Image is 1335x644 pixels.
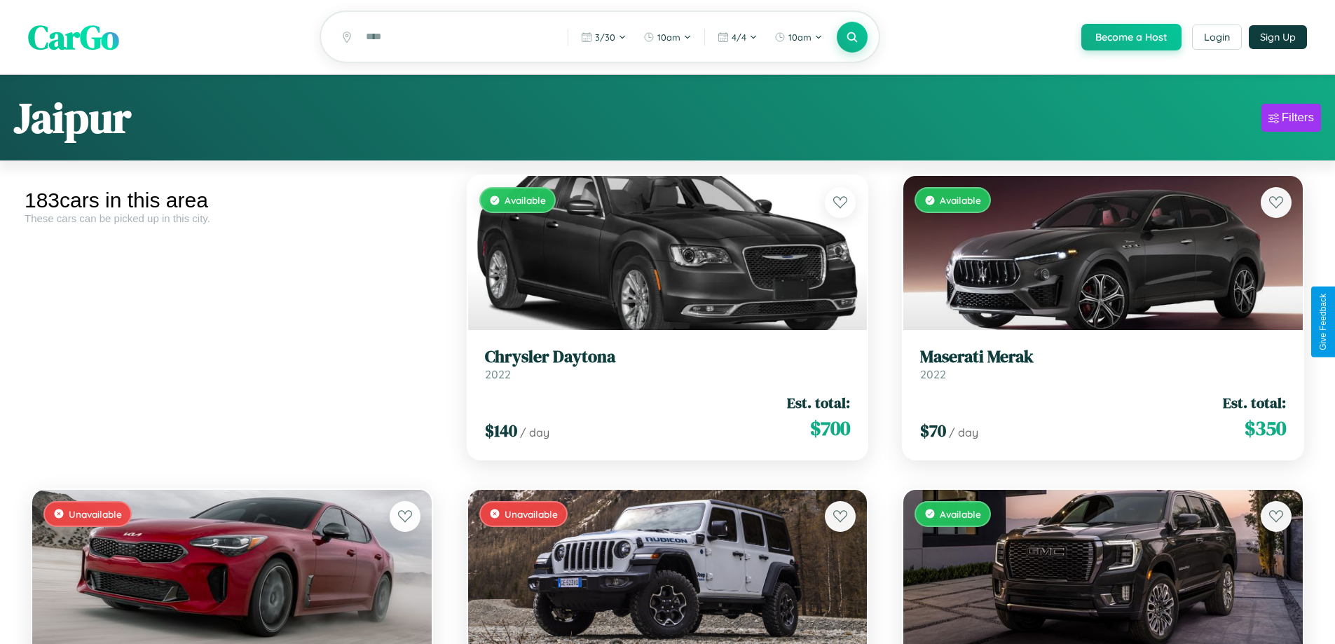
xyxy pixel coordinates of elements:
span: Est. total: [1223,392,1286,413]
span: 2022 [920,367,946,381]
button: Login [1192,25,1242,50]
span: Est. total: [787,392,850,413]
div: 183 cars in this area [25,189,439,212]
span: 2022 [485,367,511,381]
div: These cars can be picked up in this city. [25,212,439,224]
span: $ 70 [920,419,946,442]
span: $ 350 [1245,414,1286,442]
h1: Jaipur [14,89,131,146]
button: 3/30 [574,26,634,48]
a: Chrysler Daytona2022 [485,347,851,381]
span: Available [505,194,546,206]
span: Unavailable [69,508,122,520]
div: Filters [1282,111,1314,125]
button: Become a Host [1081,24,1182,50]
span: / day [520,425,549,439]
span: Unavailable [505,508,558,520]
span: / day [949,425,978,439]
span: $ 700 [810,414,850,442]
span: Available [940,194,981,206]
button: Filters [1261,104,1321,132]
div: Give Feedback [1318,294,1328,350]
button: 10am [636,26,699,48]
span: 3 / 30 [595,32,615,43]
span: Available [940,508,981,520]
span: 4 / 4 [732,32,746,43]
h3: Chrysler Daytona [485,347,851,367]
span: 10am [657,32,680,43]
h3: Maserati Merak [920,347,1286,367]
span: 10am [788,32,812,43]
span: CarGo [28,14,119,60]
button: Sign Up [1249,25,1307,49]
button: 4/4 [711,26,765,48]
span: $ 140 [485,419,517,442]
a: Maserati Merak2022 [920,347,1286,381]
button: 10am [767,26,830,48]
